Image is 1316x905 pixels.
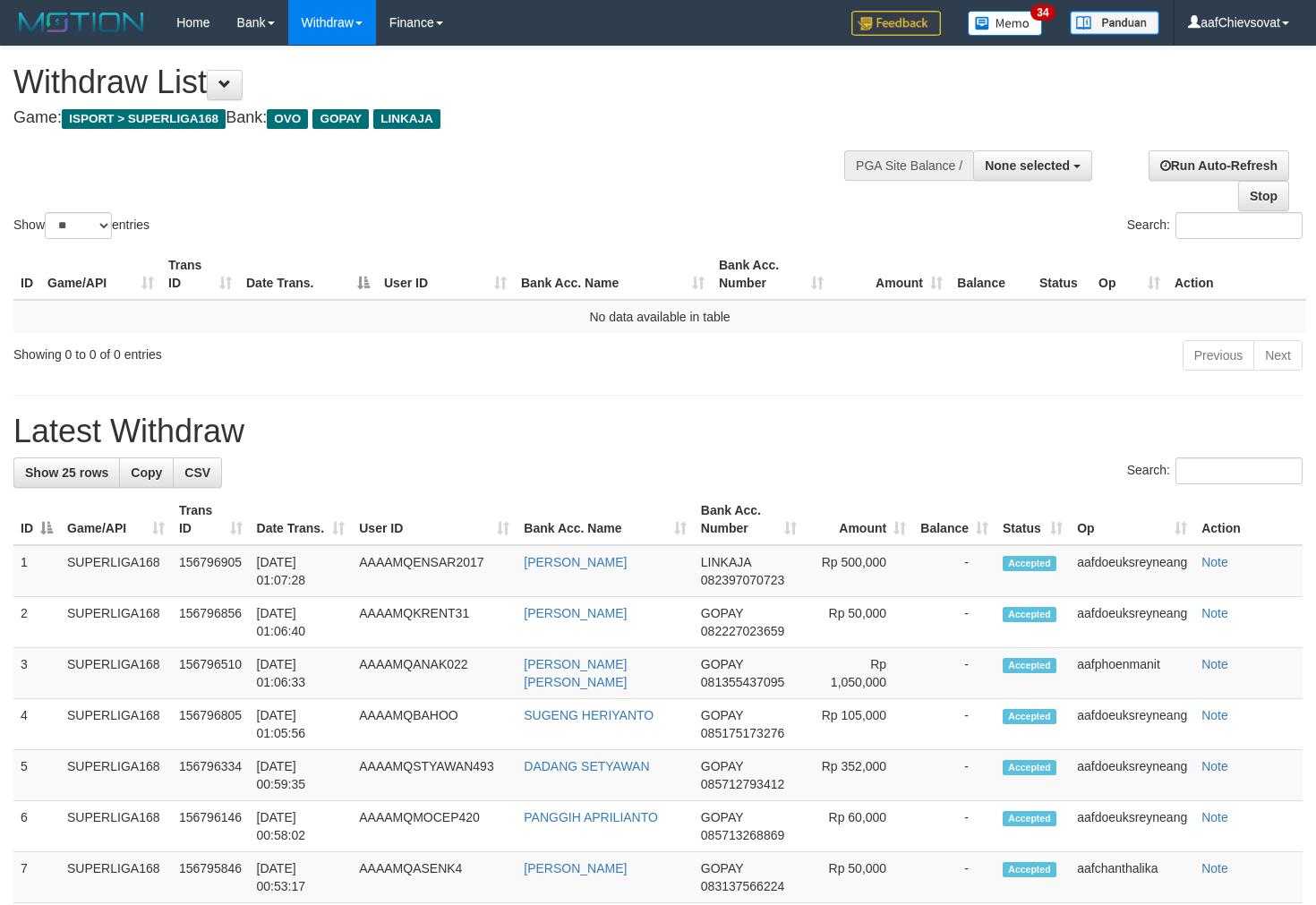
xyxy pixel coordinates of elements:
[13,852,60,903] td: 7
[1070,648,1194,699] td: aafphoenmanit
[1003,862,1056,877] span: Accepted
[13,212,150,239] label: Show entries
[1070,494,1194,545] th: Op: activate to sort column ascending
[950,249,1032,300] th: Balance
[1201,708,1228,722] a: Note
[701,861,743,875] span: GOPAY
[1201,606,1228,620] a: Note
[1238,181,1289,211] a: Stop
[25,465,108,480] span: Show 25 rows
[524,861,627,875] a: [PERSON_NAME]
[1253,340,1303,371] a: Next
[250,852,353,903] td: [DATE] 00:53:17
[172,597,250,648] td: 156796856
[1175,212,1303,239] input: Search:
[250,494,353,545] th: Date Trans.: activate to sort column ascending
[267,109,308,129] span: OVO
[913,750,996,801] td: -
[352,545,517,597] td: AAAAMQENSAR2017
[172,750,250,801] td: 156796334
[13,9,150,36] img: MOTION_logo.png
[1070,699,1194,750] td: aafdoeuksreyneang
[701,657,743,671] span: GOPAY
[13,64,859,100] h1: Withdraw List
[250,545,353,597] td: [DATE] 01:07:28
[1070,750,1194,801] td: aafdoeuksreyneang
[13,109,859,127] h4: Game: Bank:
[1030,4,1055,21] span: 34
[119,457,174,488] a: Copy
[352,494,517,545] th: User ID: activate to sort column ascending
[1127,212,1303,239] label: Search:
[517,494,694,545] th: Bank Acc. Name: activate to sort column ascending
[1201,810,1228,824] a: Note
[1070,801,1194,852] td: aafdoeuksreyneang
[701,810,743,824] span: GOPAY
[352,852,517,903] td: AAAAMQASENK4
[524,657,627,689] a: [PERSON_NAME] [PERSON_NAME]
[913,699,996,750] td: -
[1175,457,1303,484] input: Search:
[62,109,226,129] span: ISPORT > SUPERLIGA168
[1003,709,1056,724] span: Accepted
[13,545,60,597] td: 1
[13,414,1303,449] h1: Latest Withdraw
[1070,852,1194,903] td: aafchanthalika
[352,699,517,750] td: AAAAMQBAHOO
[13,699,60,750] td: 4
[1194,494,1303,545] th: Action
[1091,249,1167,300] th: Op: activate to sort column ascending
[694,494,804,545] th: Bank Acc. Number: activate to sort column ascending
[996,494,1070,545] th: Status: activate to sort column ascending
[250,648,353,699] td: [DATE] 01:06:33
[701,879,784,893] span: Copy 083137566224 to clipboard
[60,750,172,801] td: SUPERLIGA168
[1201,861,1228,875] a: Note
[712,249,831,300] th: Bank Acc. Number: activate to sort column ascending
[40,249,161,300] th: Game/API: activate to sort column ascending
[701,759,743,773] span: GOPAY
[1003,658,1056,673] span: Accepted
[250,801,353,852] td: [DATE] 00:58:02
[804,494,913,545] th: Amount: activate to sort column ascending
[250,699,353,750] td: [DATE] 01:05:56
[60,648,172,699] td: SUPERLIGA168
[804,648,913,699] td: Rp 1,050,000
[913,597,996,648] td: -
[172,852,250,903] td: 156795846
[373,109,440,129] span: LINKAJA
[913,648,996,699] td: -
[173,457,222,488] a: CSV
[701,555,751,569] span: LINKAJA
[45,212,112,239] select: Showentries
[524,555,627,569] a: [PERSON_NAME]
[131,465,162,480] span: Copy
[1183,340,1254,371] a: Previous
[13,597,60,648] td: 2
[60,699,172,750] td: SUPERLIGA168
[172,545,250,597] td: 156796905
[1127,457,1303,484] label: Search:
[13,300,1306,333] td: No data available in table
[514,249,712,300] th: Bank Acc. Name: activate to sort column ascending
[172,801,250,852] td: 156796146
[1003,811,1056,826] span: Accepted
[524,708,654,722] a: SUGENG HERIYANTO
[1070,11,1159,35] img: panduan.png
[352,648,517,699] td: AAAAMQANAK022
[1201,657,1228,671] a: Note
[1201,555,1228,569] a: Note
[1003,607,1056,622] span: Accepted
[312,109,369,129] span: GOPAY
[701,573,784,587] span: Copy 082397070723 to clipboard
[172,494,250,545] th: Trans ID: activate to sort column ascending
[1149,150,1289,181] a: Run Auto-Refresh
[804,801,913,852] td: Rp 60,000
[985,158,1070,173] span: None selected
[172,699,250,750] td: 156796805
[172,648,250,699] td: 156796510
[831,249,950,300] th: Amount: activate to sort column ascending
[701,708,743,722] span: GOPAY
[352,750,517,801] td: AAAAMQSTYAWAN493
[1003,760,1056,775] span: Accepted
